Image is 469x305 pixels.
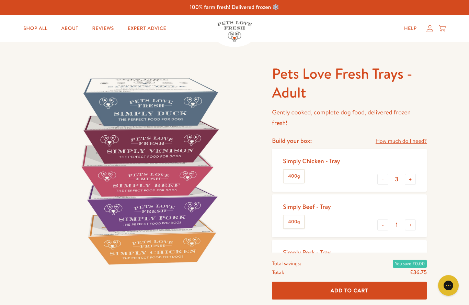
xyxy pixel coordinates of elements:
button: + [405,174,416,185]
span: Total savings: [272,259,301,268]
p: Gently cooked, complete dog food, delivered frozen fresh! [272,107,427,128]
a: How much do I need? [376,137,427,146]
h1: Pets Love Fresh Trays - Adult [272,64,427,102]
span: £36.75 [410,269,427,276]
div: Simply Pork - Tray [283,248,331,256]
iframe: Gorgias live chat messenger [435,273,462,298]
button: Add To Cart [272,282,427,300]
span: You save £0.00 [393,260,427,268]
a: Expert Advice [122,22,172,35]
span: Total: [272,268,284,277]
h4: Build your box: [272,137,312,145]
a: About [56,22,84,35]
img: Pets Love Fresh [217,21,252,42]
button: + [405,219,416,230]
button: - [377,174,388,185]
label: 400g [284,215,304,228]
a: Help [399,22,422,35]
img: Pets Love Fresh Trays - Adult [42,64,255,278]
a: Reviews [87,22,119,35]
div: Simply Beef - Tray [283,203,331,211]
button: - [377,219,388,230]
a: Shop All [18,22,53,35]
label: 400g [284,170,304,183]
span: Add To Cart [331,287,368,294]
div: Simply Chicken - Tray [283,157,340,165]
